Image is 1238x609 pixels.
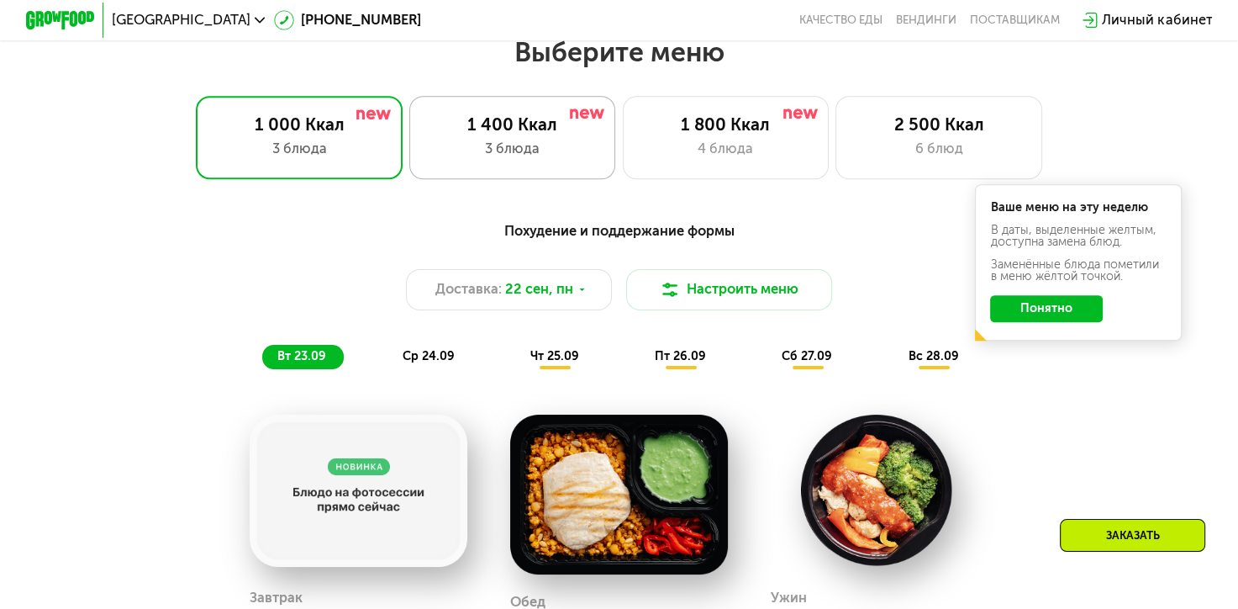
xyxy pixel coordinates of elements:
[112,13,250,27] span: [GEOGRAPHIC_DATA]
[1102,10,1212,31] div: Личный кабинет
[655,349,706,363] span: пт 26.09
[214,114,385,135] div: 1 000 Ккал
[214,139,385,160] div: 3 блюда
[970,13,1060,27] div: поставщикам
[640,114,811,135] div: 1 800 Ккал
[908,349,958,363] span: вс 28.09
[782,349,832,363] span: сб 27.09
[626,269,833,310] button: Настроить меню
[990,202,1166,214] div: Ваше меню на эту неделю
[277,349,326,363] span: вт 23.09
[1060,519,1205,552] div: Заказать
[110,220,1128,242] div: Похудение и поддержание формы
[530,349,579,363] span: чт 25.09
[990,259,1166,283] div: Заменённые блюда пометили в меню жёлтой точкой.
[403,349,455,363] span: ср 24.09
[427,114,598,135] div: 1 400 Ккал
[990,295,1103,323] button: Понятно
[640,139,811,160] div: 4 блюда
[896,13,956,27] a: Вендинги
[854,139,1025,160] div: 6 блюд
[274,10,422,31] a: [PHONE_NUMBER]
[55,35,1183,69] h2: Выберите меню
[427,139,598,160] div: 3 блюда
[990,225,1166,249] div: В даты, выделенные желтым, доступна замена блюд.
[854,114,1025,135] div: 2 500 Ккал
[799,13,882,27] a: Качество еды
[505,279,573,300] span: 22 сен, пн
[435,279,502,300] span: Доставка:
